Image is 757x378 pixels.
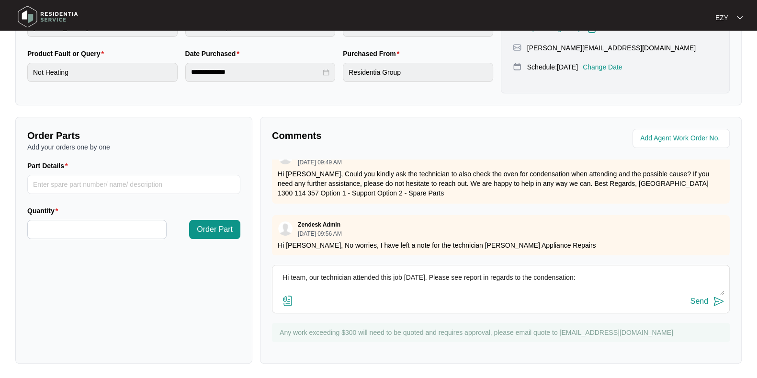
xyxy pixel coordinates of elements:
input: Add Agent Work Order No. [640,133,724,144]
label: Quantity [27,206,62,216]
div: Send [690,297,708,306]
p: [DATE] 09:49 AM [298,160,342,165]
img: residentia service logo [14,2,81,31]
img: map-pin [513,43,521,52]
input: Date Purchased [191,67,321,77]
p: Change Date [583,62,622,72]
span: Order Part [197,224,233,235]
textarea: Hi team, our technician attended this job [DATE]. Please see report in regards to the condensation: [277,270,724,295]
button: Order Part [189,220,240,239]
p: [DATE] 09:56 AM [298,231,342,237]
p: Add your orders one by one [27,142,240,152]
label: Product Fault or Query [27,49,108,58]
img: send-icon.svg [713,296,724,307]
button: Send [690,295,724,308]
img: file-attachment-doc.svg [282,295,294,307]
input: Purchased From [343,63,493,82]
p: Comments [272,129,494,142]
label: Date Purchased [185,49,243,58]
img: dropdown arrow [737,15,743,20]
p: Zendesk Admin [298,221,340,229]
img: user.svg [278,221,293,236]
p: EZY [715,13,728,23]
input: Quantity [28,220,166,239]
p: Hi [PERSON_NAME], Could you kindly ask the technician to also check the oven for condensation whe... [278,169,724,198]
p: Order Parts [27,129,240,142]
p: Hi [PERSON_NAME], No worries, I have left a note for the technician [PERSON_NAME] Appliance Repairs [278,241,724,250]
label: Part Details [27,161,72,171]
p: [PERSON_NAME][EMAIL_ADDRESS][DOMAIN_NAME] [527,43,696,53]
input: Product Fault or Query [27,63,178,82]
p: Schedule: [DATE] [527,62,578,72]
input: Part Details [27,175,240,194]
p: Any work exceeding $300 will need to be quoted and requires approval, please email quote to [EMAI... [280,328,725,337]
img: map-pin [513,62,521,71]
label: Purchased From [343,49,403,58]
